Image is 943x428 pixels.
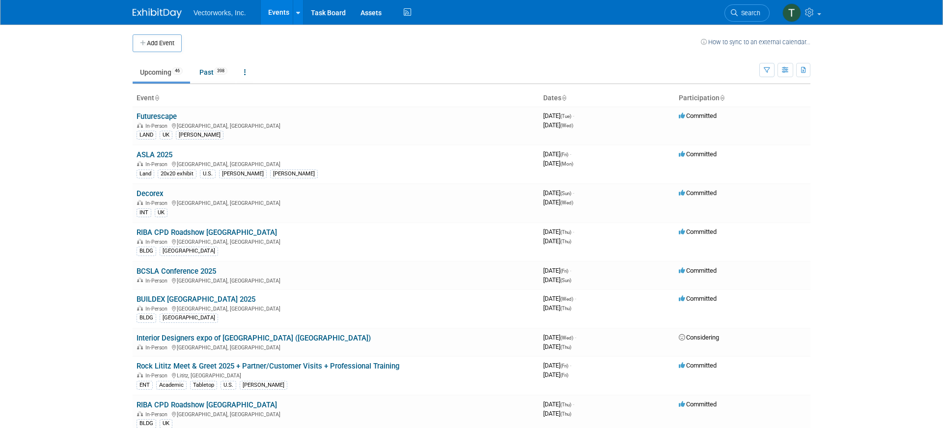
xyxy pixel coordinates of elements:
[221,381,236,390] div: U.S.
[560,411,571,417] span: (Thu)
[543,160,573,167] span: [DATE]
[137,362,399,371] a: Rock Lititz Meet & Greet 2025 + Partner/Customer Visits + Professional Training
[194,9,246,17] span: Vectorworks, Inc.
[160,247,218,256] div: [GEOGRAPHIC_DATA]
[137,314,156,322] div: BLDG
[560,229,571,235] span: (Thu)
[137,239,143,244] img: In-Person Event
[214,67,227,75] span: 398
[679,150,717,158] span: Committed
[720,94,724,102] a: Sort by Participation Type
[575,295,576,302] span: -
[543,304,571,312] span: [DATE]
[137,150,172,159] a: ASLA 2025
[160,419,172,428] div: UK
[560,191,571,196] span: (Sun)
[137,200,143,205] img: In-Person Event
[190,381,217,390] div: Tabletop
[137,161,143,166] img: In-Person Event
[137,267,216,276] a: BCSLA Conference 2025
[679,295,717,302] span: Committed
[679,362,717,369] span: Committed
[543,343,571,350] span: [DATE]
[573,400,574,408] span: -
[145,372,170,379] span: In-Person
[543,267,571,274] span: [DATE]
[200,170,216,178] div: U.S.
[560,306,571,311] span: (Thu)
[154,94,159,102] a: Sort by Event Name
[145,306,170,312] span: In-Person
[145,278,170,284] span: In-Person
[133,90,539,107] th: Event
[137,295,255,304] a: BUILDEX [GEOGRAPHIC_DATA] 2025
[679,267,717,274] span: Committed
[145,239,170,245] span: In-Person
[675,90,810,107] th: Participation
[137,237,535,245] div: [GEOGRAPHIC_DATA], [GEOGRAPHIC_DATA]
[679,334,719,341] span: Considering
[137,344,143,349] img: In-Person Event
[543,362,571,369] span: [DATE]
[543,276,571,284] span: [DATE]
[137,400,277,409] a: RIBA CPD Roadshow [GEOGRAPHIC_DATA]
[543,189,574,197] span: [DATE]
[573,228,574,235] span: -
[543,237,571,245] span: [DATE]
[155,208,167,217] div: UK
[137,306,143,311] img: In-Person Event
[543,371,568,378] span: [DATE]
[543,112,574,119] span: [DATE]
[560,344,571,350] span: (Thu)
[543,121,573,129] span: [DATE]
[679,112,717,119] span: Committed
[137,228,277,237] a: RIBA CPD Roadshow [GEOGRAPHIC_DATA]
[172,67,183,75] span: 46
[145,411,170,418] span: In-Person
[560,363,568,369] span: (Fri)
[543,334,576,341] span: [DATE]
[137,131,156,140] div: LAND
[137,419,156,428] div: BLDG
[560,268,568,274] span: (Fri)
[560,296,573,302] span: (Wed)
[560,335,573,341] span: (Wed)
[560,200,573,205] span: (Wed)
[570,150,571,158] span: -
[560,114,571,119] span: (Tue)
[573,112,574,119] span: -
[560,152,568,157] span: (Fri)
[679,400,717,408] span: Committed
[738,9,760,17] span: Search
[137,121,535,129] div: [GEOGRAPHIC_DATA], [GEOGRAPHIC_DATA]
[543,199,573,206] span: [DATE]
[701,38,810,46] a: How to sync to an external calendar...
[137,112,177,121] a: Futurescape
[575,334,576,341] span: -
[560,239,571,244] span: (Thu)
[724,4,770,22] a: Search
[137,123,143,128] img: In-Person Event
[539,90,675,107] th: Dates
[137,304,535,312] div: [GEOGRAPHIC_DATA], [GEOGRAPHIC_DATA]
[137,170,154,178] div: Land
[145,200,170,206] span: In-Person
[570,267,571,274] span: -
[560,123,573,128] span: (Wed)
[137,276,535,284] div: [GEOGRAPHIC_DATA], [GEOGRAPHIC_DATA]
[543,150,571,158] span: [DATE]
[133,8,182,18] img: ExhibitDay
[679,228,717,235] span: Committed
[137,411,143,416] img: In-Person Event
[137,199,535,206] div: [GEOGRAPHIC_DATA], [GEOGRAPHIC_DATA]
[543,400,574,408] span: [DATE]
[160,314,218,322] div: [GEOGRAPHIC_DATA]
[137,371,535,379] div: Lititz, [GEOGRAPHIC_DATA]
[560,161,573,167] span: (Mon)
[543,410,571,417] span: [DATE]
[137,410,535,418] div: [GEOGRAPHIC_DATA], [GEOGRAPHIC_DATA]
[176,131,223,140] div: [PERSON_NAME]
[137,247,156,256] div: BLDG
[137,343,535,351] div: [GEOGRAPHIC_DATA], [GEOGRAPHIC_DATA]
[543,295,576,302] span: [DATE]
